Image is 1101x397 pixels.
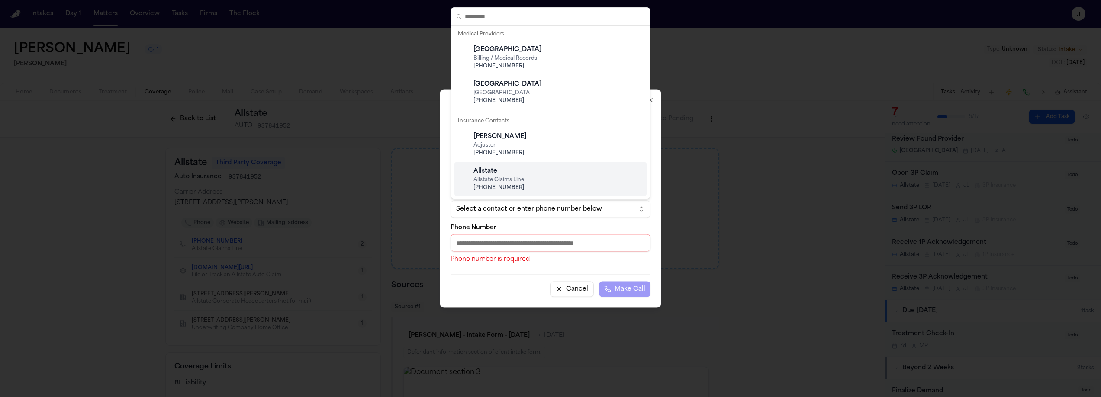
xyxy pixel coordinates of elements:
[473,90,641,96] span: [GEOGRAPHIC_DATA]
[473,63,641,70] span: [PHONE_NUMBER]
[473,45,641,54] div: [GEOGRAPHIC_DATA]
[473,176,641,183] span: Allstate Claims Line
[454,115,647,127] div: Insurance Contacts
[473,97,641,104] span: [PHONE_NUMBER]
[451,26,650,198] div: Suggestions
[473,142,641,149] span: Adjuster
[473,80,641,89] div: [GEOGRAPHIC_DATA]
[473,132,641,141] div: [PERSON_NAME]
[473,150,641,157] span: [PHONE_NUMBER]
[454,28,647,40] div: Medical Providers
[473,184,641,191] span: [PHONE_NUMBER]
[473,167,641,176] div: Allstate
[473,55,641,62] span: Billing / Medical Records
